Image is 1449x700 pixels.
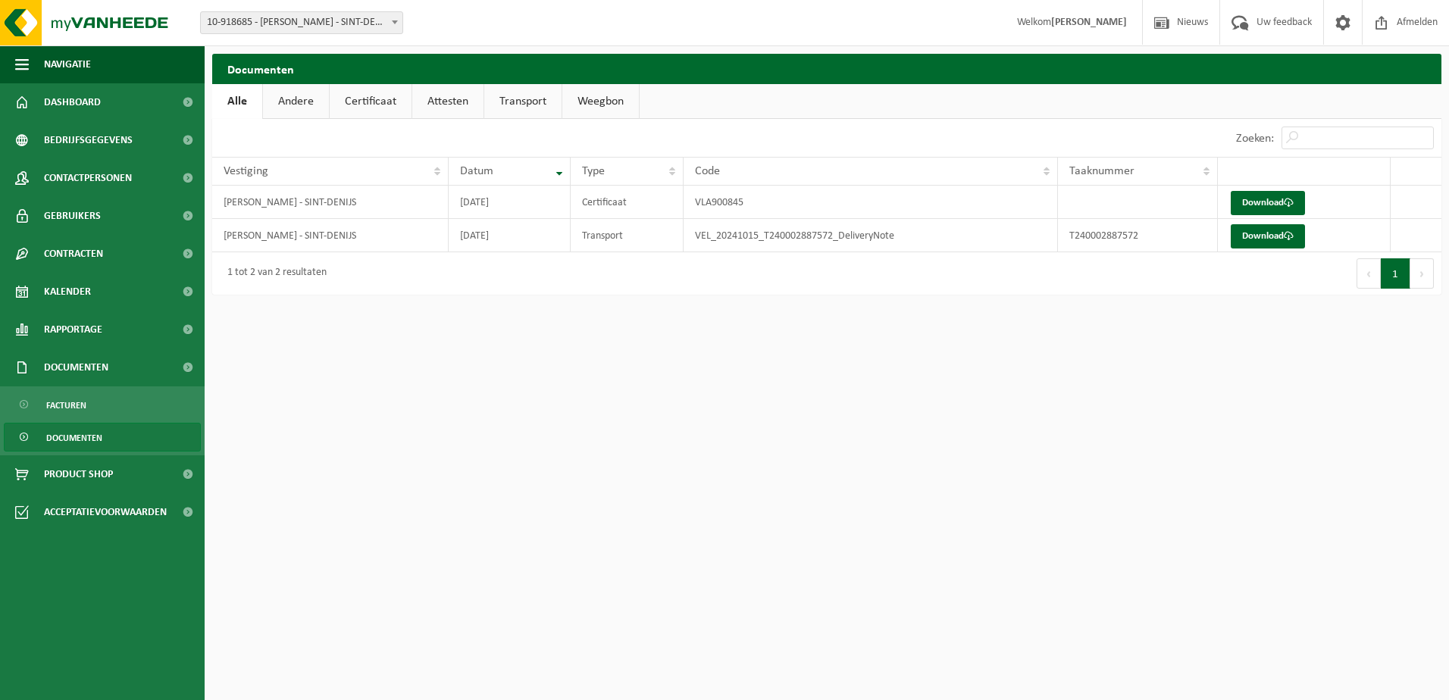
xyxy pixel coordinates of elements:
[44,83,101,121] span: Dashboard
[412,84,484,119] a: Attesten
[1236,133,1274,145] label: Zoeken:
[212,54,1441,83] h2: Documenten
[212,84,262,119] a: Alle
[4,390,201,419] a: Facturen
[212,186,449,219] td: [PERSON_NAME] - SINT-DENIJS
[46,391,86,420] span: Facturen
[695,165,720,177] span: Code
[44,235,103,273] span: Contracten
[212,219,449,252] td: [PERSON_NAME] - SINT-DENIJS
[684,186,1058,219] td: VLA900845
[1058,219,1218,252] td: T240002887572
[44,493,167,531] span: Acceptatievoorwaarden
[449,186,571,219] td: [DATE]
[330,84,412,119] a: Certificaat
[1357,258,1381,289] button: Previous
[1231,224,1305,248] a: Download
[44,311,102,348] span: Rapportage
[449,219,571,252] td: [DATE]
[460,165,493,177] span: Datum
[220,260,327,287] div: 1 tot 2 van 2 resultaten
[562,84,639,119] a: Weegbon
[1069,165,1134,177] span: Taaknummer
[44,273,91,311] span: Kalender
[4,423,201,452] a: Documenten
[46,423,102,452] span: Documenten
[571,219,684,252] td: Transport
[44,348,108,386] span: Documenten
[1231,191,1305,215] a: Download
[44,121,133,159] span: Bedrijfsgegevens
[44,455,113,493] span: Product Shop
[582,165,605,177] span: Type
[571,186,684,219] td: Certificaat
[201,12,402,33] span: 10-918685 - DECOCK NICK - SINT-DENIJS
[1381,258,1410,289] button: 1
[44,45,91,83] span: Navigatie
[44,197,101,235] span: Gebruikers
[1051,17,1127,28] strong: [PERSON_NAME]
[684,219,1058,252] td: VEL_20241015_T240002887572_DeliveryNote
[200,11,403,34] span: 10-918685 - DECOCK NICK - SINT-DENIJS
[263,84,329,119] a: Andere
[224,165,268,177] span: Vestiging
[1410,258,1434,289] button: Next
[44,159,132,197] span: Contactpersonen
[484,84,562,119] a: Transport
